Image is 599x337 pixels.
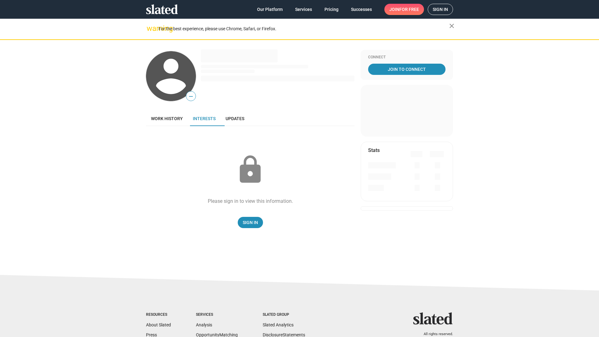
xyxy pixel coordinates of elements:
[238,217,263,228] a: Sign In
[221,111,249,126] a: Updates
[368,55,446,60] div: Connect
[428,4,453,15] a: Sign in
[369,64,444,75] span: Join To Connect
[448,22,455,30] mat-icon: close
[368,64,446,75] a: Join To Connect
[346,4,377,15] a: Successes
[146,312,171,317] div: Resources
[389,4,419,15] span: Join
[351,4,372,15] span: Successes
[186,92,196,100] span: —
[147,25,154,32] mat-icon: warning
[188,111,221,126] a: Interests
[257,4,283,15] span: Our Platform
[295,4,312,15] span: Services
[399,4,419,15] span: for free
[226,116,244,121] span: Updates
[263,322,294,327] a: Slated Analytics
[208,198,293,204] div: Please sign in to view this information.
[243,217,258,228] span: Sign In
[196,322,212,327] a: Analysis
[324,4,338,15] span: Pricing
[384,4,424,15] a: Joinfor free
[235,154,266,185] mat-icon: lock
[146,111,188,126] a: Work history
[319,4,343,15] a: Pricing
[263,312,305,317] div: Slated Group
[196,312,238,317] div: Services
[146,322,171,327] a: About Slated
[151,116,183,121] span: Work history
[368,147,380,154] mat-card-title: Stats
[158,25,449,33] div: For the best experience, please use Chrome, Safari, or Firefox.
[290,4,317,15] a: Services
[433,4,448,15] span: Sign in
[252,4,288,15] a: Our Platform
[193,116,216,121] span: Interests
